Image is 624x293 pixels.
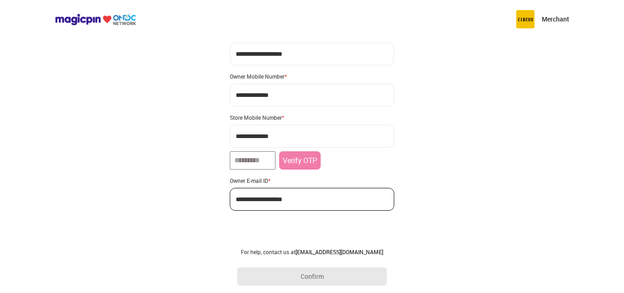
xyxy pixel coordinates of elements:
a: [EMAIL_ADDRESS][DOMAIN_NAME] [296,248,383,256]
div: Owner Mobile Number [230,73,394,80]
div: Owner E-mail ID [230,177,394,184]
div: For help, contact us at [237,248,387,256]
button: Verify OTP [279,151,321,170]
p: Merchant [542,15,569,24]
img: ondc-logo-new-small.8a59708e.svg [55,13,136,26]
img: circus.b677b59b.png [516,10,534,28]
div: Store Mobile Number [230,114,394,121]
button: Confirm [237,267,387,286]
